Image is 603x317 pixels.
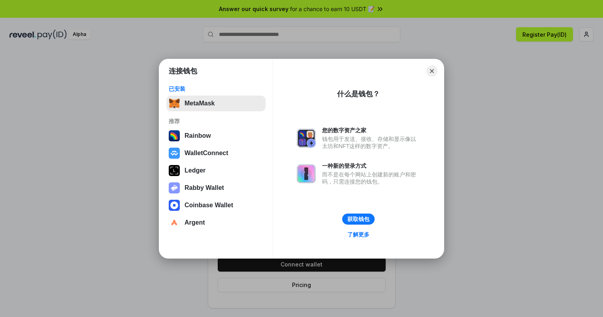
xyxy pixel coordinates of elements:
div: Argent [185,219,205,226]
button: MetaMask [166,96,266,111]
button: 获取钱包 [342,214,375,225]
button: WalletConnect [166,145,266,161]
img: svg+xml,%3Csvg%20xmlns%3D%22http%3A%2F%2Fwww.w3.org%2F2000%2Fsvg%22%20width%3D%2228%22%20height%3... [169,165,180,176]
div: 而不是在每个网站上创建新的账户和密码，只需连接您的钱包。 [322,171,420,185]
div: Rainbow [185,132,211,139]
div: Rabby Wallet [185,184,224,191]
div: Coinbase Wallet [185,202,233,209]
div: 一种新的登录方式 [322,162,420,169]
div: 钱包用于发送、接收、存储和显示像以太坊和NFT这样的数字资产。 [322,135,420,150]
div: 已安装 [169,85,263,92]
button: Ledger [166,163,266,178]
a: 了解更多 [343,229,374,240]
div: MetaMask [185,100,215,107]
button: Coinbase Wallet [166,197,266,213]
h1: 连接钱包 [169,66,197,76]
button: Rabby Wallet [166,180,266,196]
button: Rainbow [166,128,266,144]
img: svg+xml,%3Csvg%20xmlns%3D%22http%3A%2F%2Fwww.w3.org%2F2000%2Fsvg%22%20fill%3D%22none%22%20viewBox... [169,182,180,193]
img: svg+xml,%3Csvg%20xmlns%3D%22http%3A%2F%2Fwww.w3.org%2F2000%2Fsvg%22%20fill%3D%22none%22%20viewBox... [297,129,316,148]
img: svg+xml,%3Csvg%20width%3D%2228%22%20height%3D%2228%22%20viewBox%3D%220%200%2028%2028%22%20fill%3D... [169,217,180,228]
button: Close [426,66,437,77]
button: Argent [166,215,266,231]
div: 了解更多 [347,231,369,238]
div: 什么是钱包？ [337,89,380,99]
div: 推荐 [169,118,263,125]
img: svg+xml,%3Csvg%20width%3D%2228%22%20height%3D%2228%22%20viewBox%3D%220%200%2028%2028%22%20fill%3D... [169,148,180,159]
img: svg+xml,%3Csvg%20width%3D%22120%22%20height%3D%22120%22%20viewBox%3D%220%200%20120%20120%22%20fil... [169,130,180,141]
div: 您的数字资产之家 [322,127,420,134]
div: WalletConnect [185,150,228,157]
img: svg+xml,%3Csvg%20width%3D%2228%22%20height%3D%2228%22%20viewBox%3D%220%200%2028%2028%22%20fill%3D... [169,200,180,211]
div: 获取钱包 [347,216,369,223]
img: svg+xml,%3Csvg%20fill%3D%22none%22%20height%3D%2233%22%20viewBox%3D%220%200%2035%2033%22%20width%... [169,98,180,109]
div: Ledger [185,167,205,174]
img: svg+xml,%3Csvg%20xmlns%3D%22http%3A%2F%2Fwww.w3.org%2F2000%2Fsvg%22%20fill%3D%22none%22%20viewBox... [297,164,316,183]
